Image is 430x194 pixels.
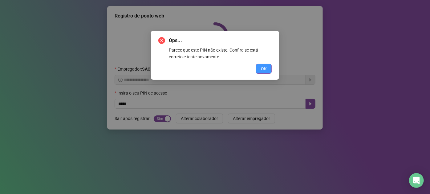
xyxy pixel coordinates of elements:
div: Parece que este PIN não existe. Confira se está correto e tente novamente. [169,47,272,60]
button: OK [256,64,272,74]
span: close-circle [158,37,165,44]
span: Ops... [169,37,272,44]
div: Open Intercom Messenger [409,173,424,188]
span: OK [261,65,267,72]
